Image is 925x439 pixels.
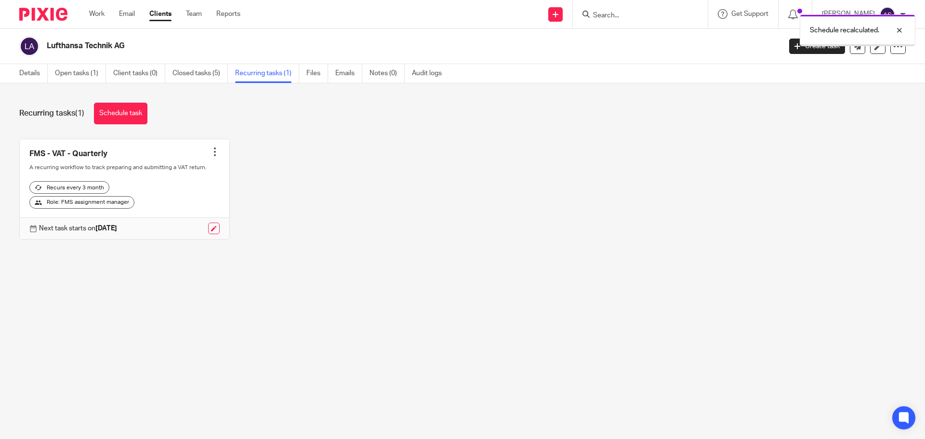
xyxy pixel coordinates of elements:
[113,64,165,83] a: Client tasks (0)
[370,64,405,83] a: Notes (0)
[19,8,67,21] img: Pixie
[235,64,299,83] a: Recurring tasks (1)
[810,26,879,35] p: Schedule recalculated.
[119,9,135,19] a: Email
[75,109,84,117] span: (1)
[880,7,895,22] img: svg%3E
[149,9,172,19] a: Clients
[89,9,105,19] a: Work
[29,181,109,194] div: Recurs every 3 month
[39,224,117,233] p: Next task starts on
[335,64,362,83] a: Emails
[94,103,147,124] a: Schedule task
[19,108,84,119] h1: Recurring tasks
[19,64,48,83] a: Details
[216,9,240,19] a: Reports
[29,196,134,209] div: Role: FMS assignment manager
[412,64,449,83] a: Audit logs
[47,41,629,51] h2: Lufthansa Technik AG
[172,64,228,83] a: Closed tasks (5)
[55,64,106,83] a: Open tasks (1)
[789,39,845,54] a: Create task
[306,64,328,83] a: Files
[95,225,117,232] strong: [DATE]
[19,36,40,56] img: svg%3E
[186,9,202,19] a: Team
